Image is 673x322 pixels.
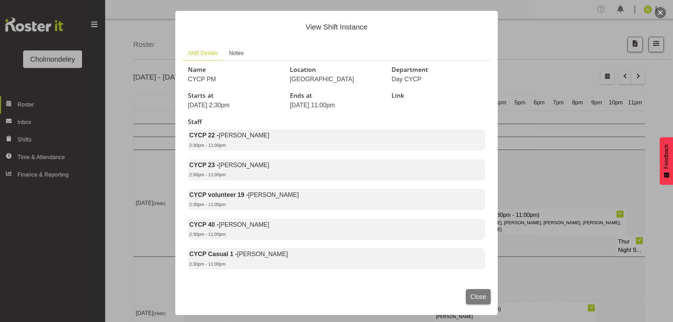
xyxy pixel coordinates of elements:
[392,92,485,99] h3: Link
[182,21,491,32] p: View Shift Instance
[189,261,226,267] span: 2:30pm - 11:00pm
[188,92,281,99] h3: Starts at
[219,132,270,139] span: [PERSON_NAME]
[189,202,226,207] span: 2:30pm - 11:00pm
[188,49,218,57] span: Shift Details
[392,66,485,73] h3: Department
[466,289,491,304] button: Close
[188,101,281,110] p: [DATE] 2:30pm
[189,143,226,148] span: 2:30pm - 11:00pm
[470,292,486,301] span: Close
[189,132,269,139] strong: CYCP 22 -
[290,92,383,99] h3: Ends at
[189,251,288,258] strong: CYCP Casual 1 -
[248,191,299,198] span: [PERSON_NAME]
[188,66,281,73] h3: Name
[188,75,281,84] p: CYCP PM
[189,191,299,198] strong: CYCP volunteer 19 -
[189,162,269,169] strong: CYCP 23 -
[189,172,226,177] span: 2:30pm - 11:00pm
[189,232,226,237] span: 2:30pm - 11:00pm
[660,137,673,185] button: Feedback - Show survey
[290,75,383,84] p: [GEOGRAPHIC_DATA]
[229,49,244,57] span: Notes
[290,101,383,110] p: [DATE] 11:00pm
[662,144,671,169] span: Feedback
[237,251,288,258] span: [PERSON_NAME]
[189,221,269,228] strong: CYCP 40 -
[188,118,485,125] h3: Staff
[290,66,383,73] h3: Location
[219,221,270,228] span: [PERSON_NAME]
[219,162,270,169] span: [PERSON_NAME]
[392,75,485,84] p: Day CYCP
